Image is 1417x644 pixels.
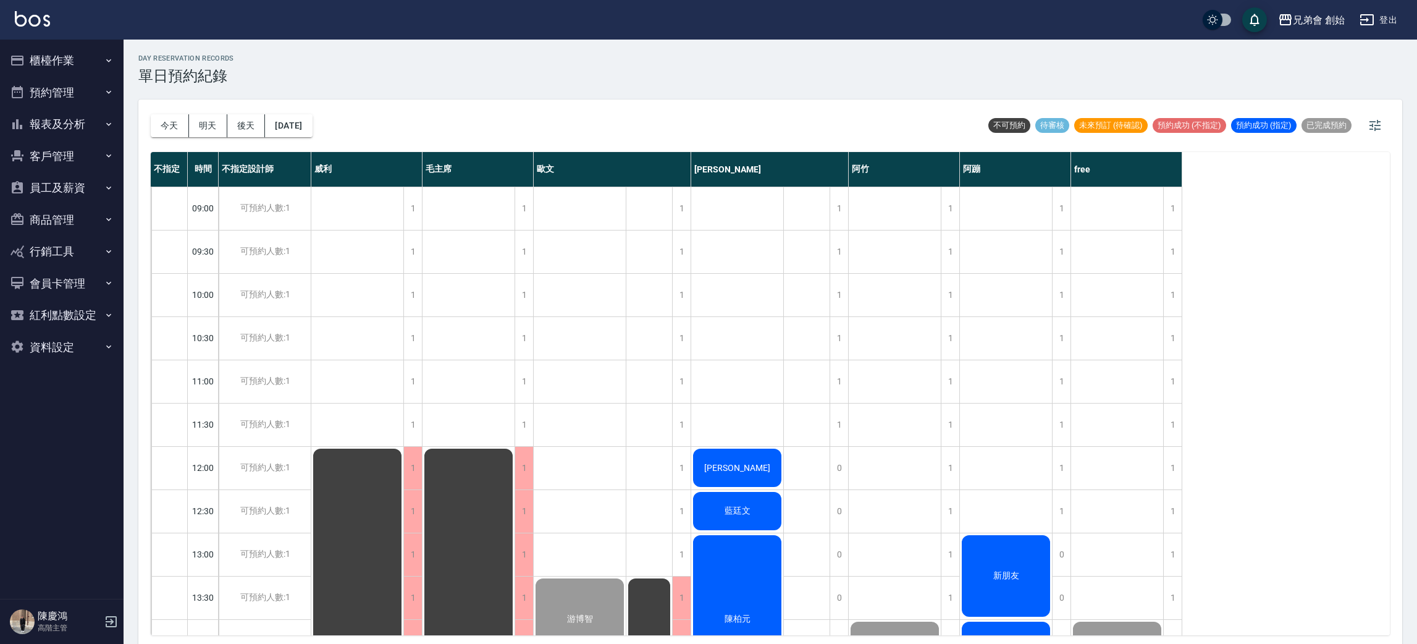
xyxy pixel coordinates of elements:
[672,317,691,360] div: 1
[5,172,119,204] button: 員工及薪資
[1163,577,1182,619] div: 1
[672,533,691,576] div: 1
[1163,360,1182,403] div: 1
[219,152,311,187] div: 不指定設計師
[403,447,422,489] div: 1
[1052,274,1070,316] div: 1
[941,490,959,533] div: 1
[941,317,959,360] div: 1
[403,490,422,533] div: 1
[1052,490,1070,533] div: 1
[1163,447,1182,489] div: 1
[188,316,219,360] div: 10:30
[515,231,533,273] div: 1
[1035,120,1069,131] span: 待審核
[515,187,533,230] div: 1
[941,360,959,403] div: 1
[941,533,959,576] div: 1
[151,152,188,187] div: 不指定
[1231,120,1297,131] span: 預約成功 (指定)
[189,114,227,137] button: 明天
[830,447,848,489] div: 0
[1163,533,1182,576] div: 1
[219,577,311,619] div: 可預約人數:1
[672,577,691,619] div: 1
[941,577,959,619] div: 1
[219,404,311,446] div: 可預約人數:1
[722,614,753,625] span: 陳柏元
[1163,231,1182,273] div: 1
[219,317,311,360] div: 可預約人數:1
[672,447,691,489] div: 1
[830,577,848,619] div: 0
[1153,120,1226,131] span: 預約成功 (不指定)
[672,231,691,273] div: 1
[1052,231,1070,273] div: 1
[515,490,533,533] div: 1
[5,140,119,172] button: 客戶管理
[991,570,1022,582] span: 新朋友
[403,274,422,316] div: 1
[5,204,119,236] button: 商品管理
[1071,152,1182,187] div: free
[1293,12,1345,28] div: 兄弟會 創始
[691,152,849,187] div: [PERSON_NAME]
[403,187,422,230] div: 1
[1163,317,1182,360] div: 1
[188,403,219,446] div: 11:30
[138,67,234,85] h3: 單日預約紀錄
[565,614,595,625] span: 游博智
[188,152,219,187] div: 時間
[219,360,311,403] div: 可預約人數:1
[188,187,219,230] div: 09:00
[10,609,35,634] img: Person
[515,577,533,619] div: 1
[830,187,848,230] div: 1
[5,235,119,268] button: 行銷工具
[1163,404,1182,446] div: 1
[423,152,534,187] div: 毛主席
[1074,120,1148,131] span: 未來預訂 (待確認)
[515,360,533,403] div: 1
[5,268,119,300] button: 會員卡管理
[1052,187,1070,230] div: 1
[1052,447,1070,489] div: 1
[219,490,311,533] div: 可預約人數:1
[188,273,219,316] div: 10:00
[849,152,960,187] div: 阿竹
[188,360,219,403] div: 11:00
[941,404,959,446] div: 1
[403,317,422,360] div: 1
[151,114,189,137] button: 今天
[403,533,422,576] div: 1
[830,274,848,316] div: 1
[188,230,219,273] div: 09:30
[1301,120,1352,131] span: 已完成預約
[219,533,311,576] div: 可預約人數:1
[672,490,691,533] div: 1
[403,404,422,446] div: 1
[515,533,533,576] div: 1
[515,404,533,446] div: 1
[515,274,533,316] div: 1
[534,152,691,187] div: 歐文
[5,331,119,363] button: 資料設定
[38,610,101,622] h5: 陳慶鴻
[311,152,423,187] div: 威利
[672,274,691,316] div: 1
[830,404,848,446] div: 1
[830,317,848,360] div: 1
[403,231,422,273] div: 1
[1052,533,1070,576] div: 0
[138,54,234,62] h2: day Reservation records
[265,114,312,137] button: [DATE]
[830,533,848,576] div: 0
[722,506,753,517] span: 藍廷文
[830,231,848,273] div: 1
[219,187,311,230] div: 可預約人數:1
[188,489,219,533] div: 12:30
[941,447,959,489] div: 1
[941,274,959,316] div: 1
[188,576,219,619] div: 13:30
[403,360,422,403] div: 1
